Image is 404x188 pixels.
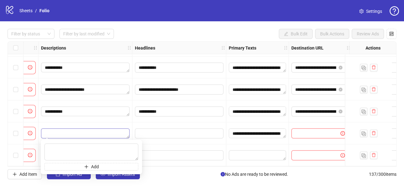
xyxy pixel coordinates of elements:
span: delete [371,109,376,113]
span: holder [38,46,42,50]
strong: Destination URL [291,44,324,51]
div: Select row 134 [8,79,23,101]
div: Resize Descriptions column [130,42,132,54]
span: delete [371,153,376,157]
img: Duplicate [361,88,366,92]
span: delete [371,87,376,91]
span: exclamation-circle [28,153,34,157]
span: holder [346,46,350,50]
div: Edit values [229,85,286,95]
strong: Primary Texts [229,44,256,51]
button: close-circle [339,110,342,113]
a: Sheets [18,7,34,14]
button: Duplicate [360,152,367,159]
div: Edit values [135,107,223,117]
span: holder [131,46,136,50]
div: Select row 135 [8,101,23,123]
button: close-circle [339,88,342,91]
span: Add Item [19,172,37,177]
span: plus [84,164,89,169]
li: / [35,7,37,14]
div: Edit values [41,128,130,138]
span: exclamation-circle [340,131,345,136]
span: holder [225,46,230,50]
span: Import Ad [63,172,82,177]
span: Add [91,164,99,169]
span: control [389,32,394,36]
span: exclamation-circle [28,87,34,91]
div: Select row 133 [8,57,23,79]
div: Select row 137 [8,144,23,166]
div: Edit values [135,128,223,138]
strong: Headlines [135,44,155,51]
a: Folio [38,7,51,14]
span: info-circle [221,172,225,176]
span: question-circle [390,6,399,16]
span: Settings [366,8,382,15]
button: Configure table settings [386,29,396,39]
img: Duplicate [361,66,366,70]
span: No Ads are ready to be reviewed. [221,171,288,178]
div: Edit values [229,128,286,138]
span: delete [371,131,376,135]
div: Edit values [41,85,130,95]
strong: Actions [366,44,381,51]
span: Import Assets [108,172,135,177]
div: Edit values [135,85,223,95]
span: holder [284,46,288,50]
button: Duplicate [360,130,367,137]
div: Select row 136 [8,123,23,144]
div: Resize Headlines column [224,42,226,54]
span: holder [221,46,225,50]
span: delete [371,65,376,70]
span: exclamation-circle [28,109,34,113]
div: Resize Primary Texts column [287,42,289,54]
a: Settings [354,6,387,16]
button: Add Item [8,169,42,179]
button: Add [44,163,138,170]
button: Duplicate [360,64,367,71]
button: Bulk Edit [279,29,313,39]
strong: Descriptions [41,44,66,51]
div: Select all rows [8,42,23,54]
div: Edit values [41,107,130,117]
span: exclamation-circle [340,153,345,158]
button: Duplicate [360,86,367,93]
span: holder [288,46,292,50]
span: exclamation-circle [28,131,34,135]
div: Resize Assets column [37,42,38,54]
div: Edit values [229,107,286,117]
span: exclamation-circle [28,65,34,70]
button: Import Ad [47,169,91,179]
span: plus [13,172,17,176]
span: holder [33,46,38,50]
div: Edit values [135,63,223,73]
span: holder [127,46,131,50]
img: Duplicate [361,110,366,114]
img: Duplicate [361,154,366,158]
button: Import Assets [96,169,140,179]
img: Duplicate [361,132,366,136]
div: Edit values [229,150,286,160]
button: Bulk Actions [315,29,349,39]
span: 137 / 300 items [369,171,396,178]
div: Edit values [135,150,223,160]
span: setting [359,9,364,13]
div: Edit values [229,63,286,73]
button: Duplicate [360,108,367,115]
button: Review Ads [352,29,384,39]
div: Edit values [41,63,130,73]
button: close-circle [339,66,342,70]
